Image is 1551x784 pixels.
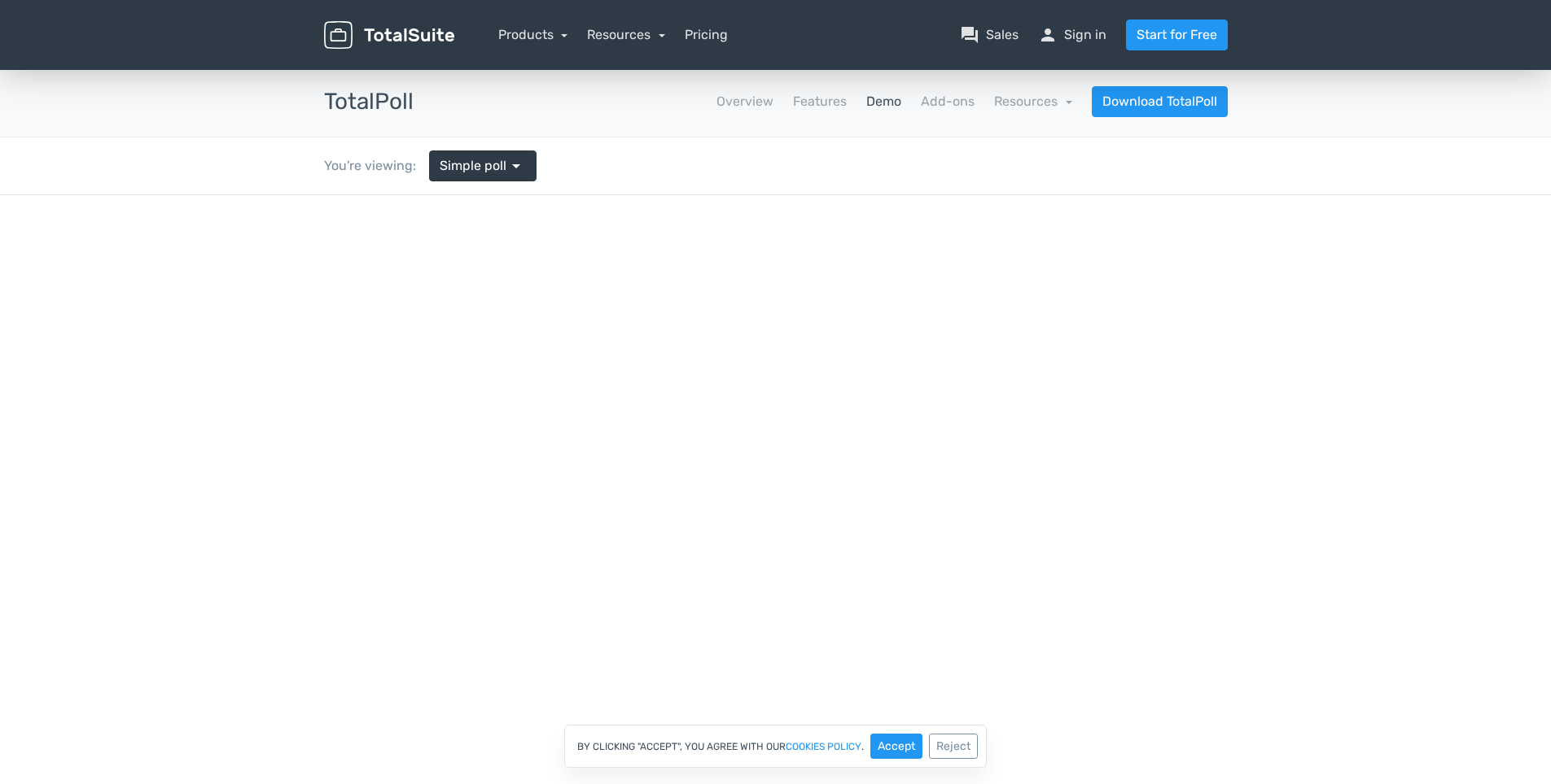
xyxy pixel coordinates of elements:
img: TotalSuite for WordPress [324,21,454,50]
a: cookies policy [786,742,861,751]
a: Add-ons [921,92,975,111]
span: question_answer [960,25,979,45]
div: You're viewing: [324,156,429,176]
a: personSign in [1038,25,1106,45]
button: Accept [870,734,922,759]
a: Simple poll arrow_drop_down [429,150,537,181]
a: Demo [866,92,901,111]
a: Resources [994,94,1072,109]
div: By clicking "Accept", you agree with our . [564,725,987,768]
button: Reject [929,734,978,759]
a: Resources [587,27,665,42]
a: Products [498,27,568,42]
span: person [1038,25,1058,45]
span: arrow_drop_down [506,156,526,176]
a: question_answerSales [960,25,1019,45]
a: Overview [716,92,773,111]
h3: TotalPoll [324,89,414,115]
a: Pricing [685,25,728,45]
a: Start for Free [1126,20,1228,50]
a: Features [793,92,847,111]
a: Download TotalPoll [1092,86,1228,117]
span: Simple poll [440,156,506,176]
